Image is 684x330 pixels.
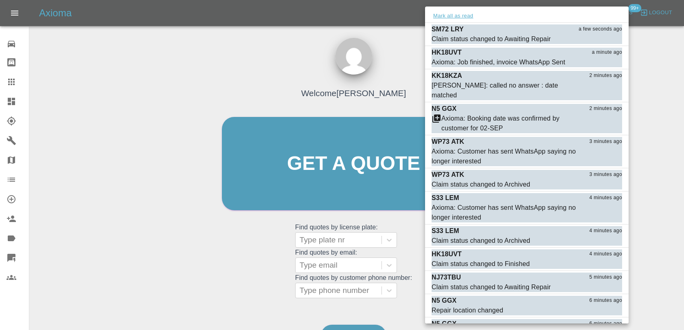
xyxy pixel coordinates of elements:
[441,114,581,133] div: Axioma: Booking date was confirmed by customer for 02-SEP
[432,71,462,81] p: KK18KZA
[432,137,464,147] p: WP73 ATK
[432,193,459,203] p: S33 LEM
[432,57,565,67] div: Axioma: Job finished, invoice WhatsApp Sent
[589,171,622,179] span: 3 minutes ago
[432,34,551,44] div: Claim status changed to Awaiting Repair
[432,319,456,329] p: N5 GGX
[589,320,622,328] span: 6 minutes ago
[432,259,530,269] div: Claim status changed to Finished
[589,297,622,305] span: 6 minutes ago
[589,250,622,258] span: 4 minutes ago
[432,147,581,166] div: Axioma: Customer has sent WhatsApp saying no longer interested
[589,273,622,282] span: 5 minutes ago
[432,81,581,100] div: [PERSON_NAME]: called no answer : date matched
[589,105,622,113] span: 2 minutes ago
[432,104,456,114] p: N5 GGX
[432,203,581,222] div: Axioma: Customer has sent WhatsApp saying no longer interested
[592,48,622,57] span: a minute ago
[589,138,622,146] span: 3 minutes ago
[432,180,530,189] div: Claim status changed to Archived
[432,282,551,292] div: Claim status changed to Awaiting Repair
[432,273,461,282] p: NJ73TBU
[432,249,462,259] p: HK18UVT
[432,24,464,34] p: SM72 LRY
[432,236,530,246] div: Claim status changed to Archived
[589,194,622,202] span: 4 minutes ago
[432,296,456,306] p: N5 GGX
[432,226,459,236] p: S33 LEM
[432,170,464,180] p: WP73 ATK
[432,11,475,21] button: Mark all as read
[432,306,503,315] div: Repair location changed
[589,227,622,235] span: 4 minutes ago
[432,48,462,57] p: HK18UVT
[589,72,622,80] span: 2 minutes ago
[579,25,622,33] span: a few seconds ago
